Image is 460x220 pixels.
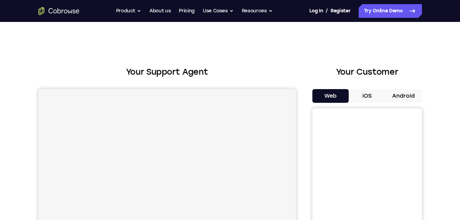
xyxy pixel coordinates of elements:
h2: Your Customer [312,66,422,78]
span: / [326,7,328,15]
button: Product [116,4,141,18]
button: iOS [349,89,385,103]
h2: Your Support Agent [38,66,296,78]
button: Use Cases [203,4,234,18]
a: About us [149,4,171,18]
a: Go to the home page [38,7,79,15]
a: Pricing [179,4,195,18]
button: Resources [242,4,273,18]
button: Android [385,89,422,103]
a: Try Online Demo [359,4,422,18]
a: Register [331,4,350,18]
a: Log In [309,4,323,18]
button: Web [312,89,349,103]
